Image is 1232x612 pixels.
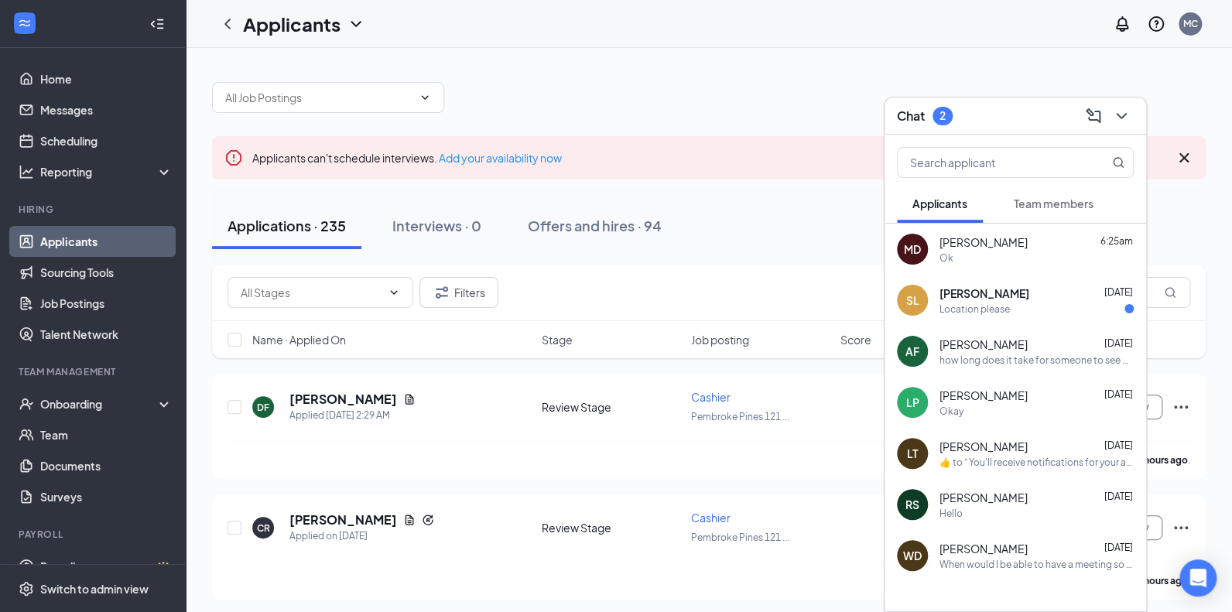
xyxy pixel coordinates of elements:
span: [PERSON_NAME] [939,541,1028,556]
div: Review Stage [542,520,682,535]
svg: Notifications [1113,15,1131,33]
span: Cashier [691,511,731,525]
div: LP [906,395,919,410]
svg: Filter [433,283,451,302]
span: [DATE] [1104,439,1133,451]
svg: Collapse [149,16,165,32]
a: Messages [40,94,173,125]
a: Scheduling [40,125,173,156]
span: [PERSON_NAME] [939,285,1029,301]
span: [PERSON_NAME] [939,490,1028,505]
div: LT [907,446,918,461]
svg: UserCheck [19,396,34,412]
svg: QuestionInfo [1147,15,1165,33]
div: Hiring [19,203,169,216]
input: All Job Postings [225,89,412,106]
input: All Stages [241,284,382,301]
svg: WorkstreamLogo [17,15,33,31]
span: Team members [1014,197,1093,210]
div: Interviews · 0 [392,216,481,235]
a: Job Postings [40,288,173,319]
div: Switch to admin view [40,581,149,597]
span: Name · Applied On [252,332,346,347]
a: Talent Network [40,319,173,350]
div: CR [257,521,270,535]
span: [PERSON_NAME] [939,337,1028,352]
svg: Document [403,393,416,405]
span: Stage [542,332,573,347]
svg: Analysis [19,164,34,179]
svg: Ellipses [1172,398,1190,416]
svg: ChevronDown [347,15,365,33]
div: RS [905,497,919,512]
div: Review Stage [542,399,682,415]
h1: Applicants [243,11,341,37]
div: DF [257,401,269,414]
div: Offers and hires · 94 [528,216,662,235]
a: Documents [40,450,173,481]
input: Search applicant [898,148,1081,177]
div: Open Intercom Messenger [1179,559,1217,597]
svg: MagnifyingGlass [1164,286,1176,299]
a: Applicants [40,226,173,257]
svg: Document [403,514,416,526]
span: Pembroke Pines 121 ... [691,532,789,543]
span: Applicants [912,197,967,210]
div: Applied on [DATE] [289,528,434,544]
a: Surveys [40,481,173,512]
svg: MagnifyingGlass [1112,156,1124,169]
span: [DATE] [1104,542,1133,553]
span: [PERSON_NAME] [939,388,1028,403]
svg: ChevronDown [388,286,400,299]
div: SL [906,292,919,308]
div: When would I be able to have a meeting so I can start working right away? [939,558,1134,571]
div: AF [905,344,919,359]
h3: Chat [897,108,925,125]
div: Hello [939,507,963,520]
div: WD [903,548,922,563]
span: 6:25am [1100,235,1133,247]
svg: Ellipses [1172,518,1190,537]
span: Cashier [691,390,731,404]
span: [DATE] [1104,491,1133,502]
div: Payroll [19,528,169,541]
span: [DATE] [1104,388,1133,400]
svg: ChevronDown [1112,107,1131,125]
b: 10 hours ago [1131,454,1188,466]
div: how long does it take for someone to see my application? [939,354,1134,367]
a: Add your availability now [439,151,562,165]
button: ComposeMessage [1081,104,1106,128]
span: [PERSON_NAME] [939,234,1028,250]
span: Pembroke Pines 121 ... [691,411,789,422]
svg: ComposeMessage [1084,107,1103,125]
span: [PERSON_NAME] [939,439,1028,454]
svg: ChevronDown [419,91,431,104]
button: Filter Filters [419,277,498,308]
a: Home [40,63,173,94]
svg: Reapply [422,514,434,526]
span: [DATE] [1104,337,1133,349]
div: MC [1183,17,1198,30]
h5: [PERSON_NAME] [289,391,397,408]
svg: Cross [1175,149,1193,167]
div: ​👍​ to “ You'll receive notifications for your application for Cashier at Popeyes from this numbe... [939,456,1134,469]
div: Onboarding [40,396,159,412]
b: 13 hours ago [1131,575,1188,586]
span: Score [840,332,871,347]
svg: ChevronLeft [218,15,237,33]
div: Location please [939,303,1010,316]
svg: Error [224,149,243,167]
button: ChevronDown [1109,104,1134,128]
div: Ok [939,251,953,265]
div: Applied [DATE] 2:29 AM [289,408,416,423]
span: [DATE] [1104,286,1133,298]
span: Job posting [691,332,749,347]
svg: Settings [19,581,34,597]
div: Reporting [40,164,173,179]
div: 2 [939,109,946,122]
a: Sourcing Tools [40,257,173,288]
div: Team Management [19,365,169,378]
div: Okay [939,405,963,418]
a: Team [40,419,173,450]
